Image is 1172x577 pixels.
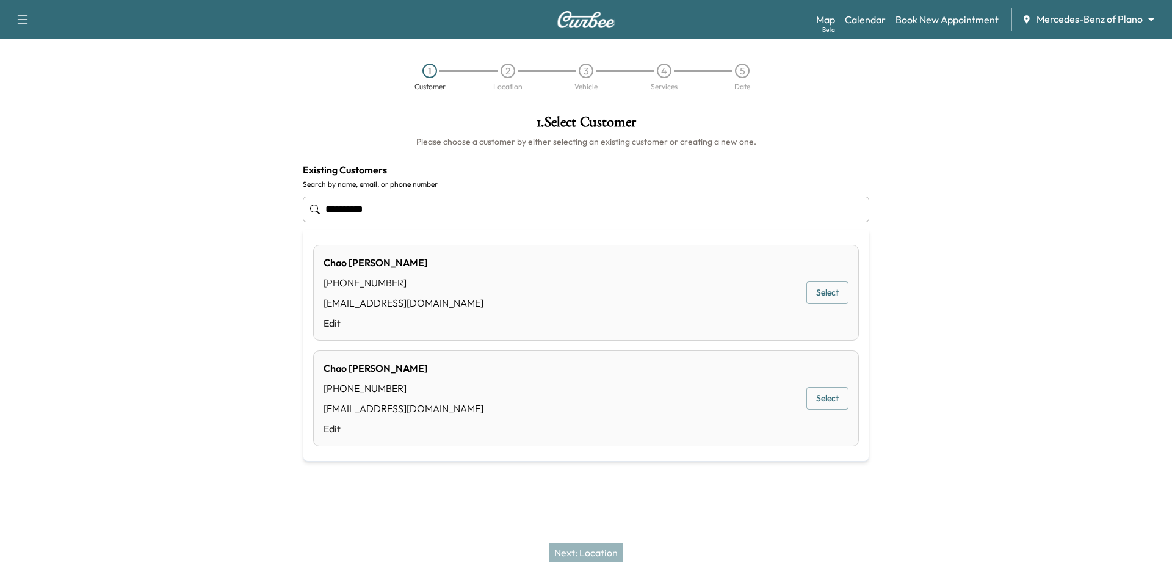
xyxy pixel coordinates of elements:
[734,83,750,90] div: Date
[822,25,835,34] div: Beta
[816,12,835,27] a: MapBeta
[324,421,483,436] a: Edit
[657,64,671,78] div: 4
[324,255,483,270] div: Chao [PERSON_NAME]
[303,180,869,189] label: Search by name, email, or phone number
[806,281,848,304] button: Select
[324,275,483,290] div: [PHONE_NUMBER]
[324,381,483,396] div: [PHONE_NUMBER]
[651,83,678,90] div: Services
[414,83,446,90] div: Customer
[501,64,515,78] div: 2
[324,316,483,330] a: Edit
[1036,12,1143,26] span: Mercedes-Benz of Plano
[303,115,869,136] h1: 1 . Select Customer
[422,64,437,78] div: 1
[579,64,593,78] div: 3
[557,11,615,28] img: Curbee Logo
[806,387,848,410] button: Select
[324,296,483,310] div: [EMAIL_ADDRESS][DOMAIN_NAME]
[303,162,869,177] h4: Existing Customers
[895,12,999,27] a: Book New Appointment
[324,361,483,376] div: Chao [PERSON_NAME]
[324,401,483,416] div: [EMAIL_ADDRESS][DOMAIN_NAME]
[493,83,523,90] div: Location
[845,12,886,27] a: Calendar
[303,136,869,148] h6: Please choose a customer by either selecting an existing customer or creating a new one.
[574,83,598,90] div: Vehicle
[735,64,750,78] div: 5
